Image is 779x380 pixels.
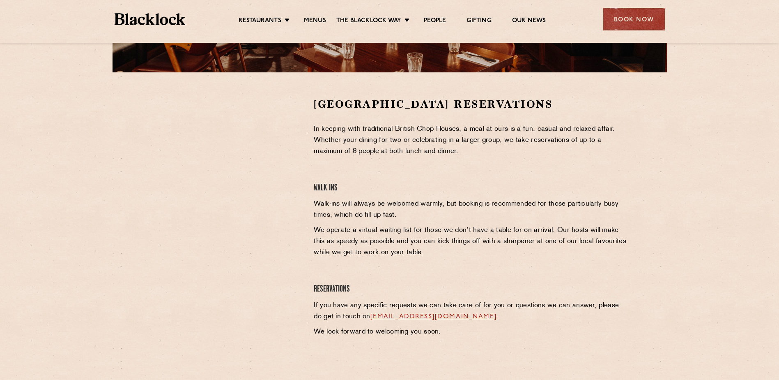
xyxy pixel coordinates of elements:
[314,327,629,338] p: We look forward to welcoming you soon.
[466,17,491,26] a: Gifting
[314,284,629,295] h4: Reservations
[314,300,629,322] p: If you have any specific requests we can take care of for you or questions we can answer, please ...
[314,97,629,111] h2: [GEOGRAPHIC_DATA] Reservations
[512,17,546,26] a: Our News
[314,124,629,157] p: In keeping with traditional British Chop Houses, a meal at ours is a fun, casual and relaxed affa...
[370,313,497,320] a: [EMAIL_ADDRESS][DOMAIN_NAME]
[424,17,446,26] a: People
[603,8,665,30] div: Book Now
[314,225,629,258] p: We operate a virtual waiting list for those we don’t have a table for on arrival. Our hosts will ...
[180,97,272,221] iframe: OpenTable make booking widget
[314,199,629,221] p: Walk-ins will always be welcomed warmly, but booking is recommended for those particularly busy t...
[304,17,326,26] a: Menus
[239,17,281,26] a: Restaurants
[336,17,401,26] a: The Blacklock Way
[115,13,186,25] img: BL_Textured_Logo-footer-cropped.svg
[314,183,629,194] h4: Walk Ins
